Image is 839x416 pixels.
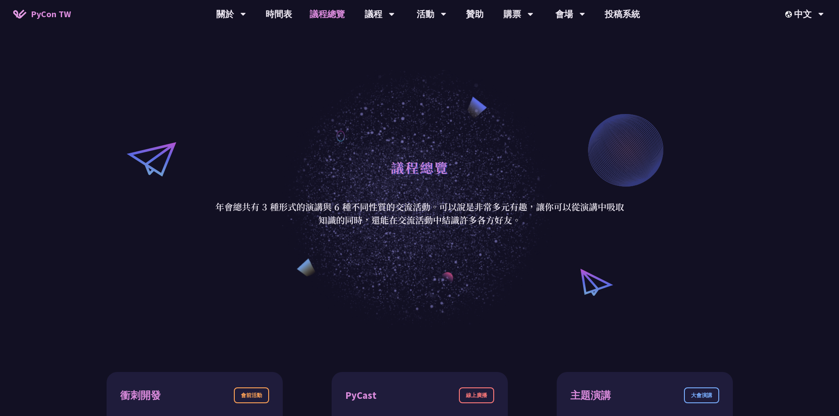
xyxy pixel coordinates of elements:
img: Home icon of PyCon TW 2025 [13,10,26,18]
div: 大會演講 [684,387,719,403]
p: 年會總共有 3 種形式的演講與 6 種不同性質的交流活動。可以說是非常多元有趣，讓你可以從演講中吸取知識的同時，還能在交流活動中結識許多各方好友。 [215,200,625,227]
div: 線上廣播 [459,387,494,403]
img: Locale Icon [785,11,794,18]
span: PyCon TW [31,7,71,21]
h1: 議程總覽 [391,154,449,180]
div: PyCast [345,388,377,403]
div: 衝刺開發 [120,388,161,403]
a: PyCon TW [4,3,80,25]
div: 主題演講 [570,388,611,403]
div: 會前活動 [234,387,269,403]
